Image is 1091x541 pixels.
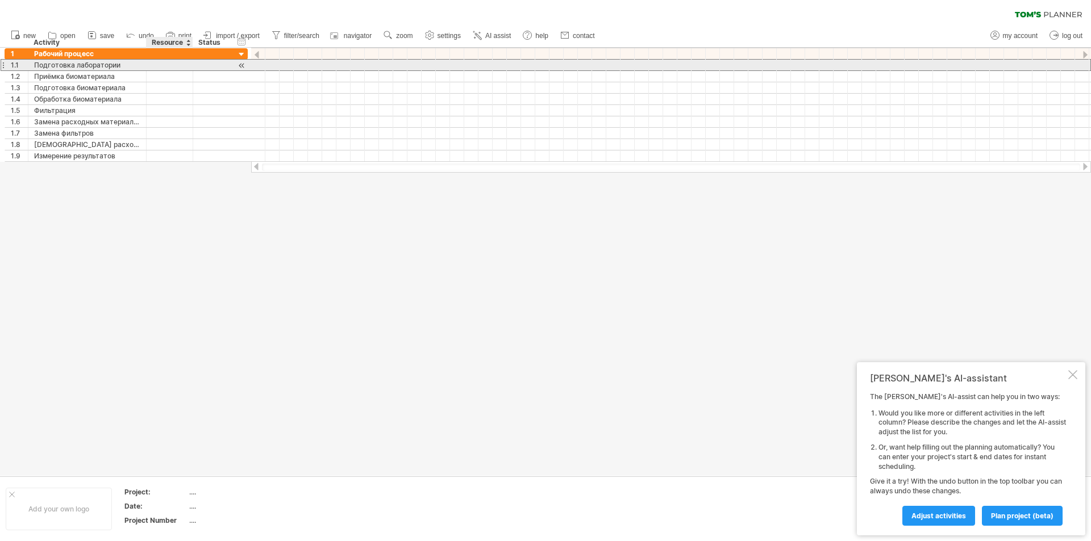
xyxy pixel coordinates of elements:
[396,32,413,40] span: zoom
[124,487,187,497] div: Project:
[1062,32,1082,40] span: log out
[198,37,223,48] div: Status
[11,150,28,161] div: 1.9
[11,48,28,59] div: 1
[123,28,157,43] a: undo
[878,409,1066,437] li: Would you like more or different activities in the left column? Please describe the changes and l...
[124,501,187,511] div: Date:
[284,32,319,40] span: filter/search
[11,71,28,82] div: 1.2
[216,32,260,40] span: import / export
[438,32,461,40] span: settings
[189,501,285,511] div: ....
[381,28,416,43] a: zoom
[269,28,323,43] a: filter/search
[139,32,154,40] span: undo
[422,28,464,43] a: settings
[6,488,112,530] div: Add your own logo
[11,94,28,104] div: 1.4
[34,105,140,116] div: Фильтрация
[11,128,28,139] div: 1.7
[991,511,1053,520] span: plan project (beta)
[11,116,28,127] div: 1.6
[328,28,375,43] a: navigator
[344,32,372,40] span: navigator
[34,128,140,139] div: Замена фильтров
[470,28,514,43] a: AI assist
[8,28,39,43] a: new
[152,37,186,48] div: Resource
[878,443,1066,471] li: Or, want help filling out the planning automatically? You can enter your project's start & end da...
[34,139,140,150] div: [DEMOGRAPHIC_DATA] расходных материалов
[45,28,79,43] a: open
[11,105,28,116] div: 1.5
[11,82,28,93] div: 1.3
[557,28,598,43] a: contact
[178,32,191,40] span: print
[520,28,552,43] a: help
[911,511,966,520] span: Adjust activities
[34,60,140,70] div: Подготовка лаборатории
[34,82,140,93] div: Подготовка биоматериала
[189,487,285,497] div: ....
[34,37,140,48] div: Activity
[535,32,548,40] span: help
[189,515,285,525] div: ....
[1003,32,1038,40] span: my account
[11,60,28,70] div: 1.1
[163,28,195,43] a: print
[34,150,140,161] div: Измерение результатов
[34,94,140,104] div: Обработка биоматериала
[201,28,263,43] a: import / export
[870,392,1066,525] div: The [PERSON_NAME]'s AI-assist can help you in two ways: Give it a try! With the undo button in th...
[902,506,975,526] a: Adjust activities
[988,28,1041,43] a: my account
[11,139,28,150] div: 1.8
[34,116,140,127] div: Замена расходных материалов
[34,71,140,82] div: Приёмка биоматериала
[23,32,36,40] span: new
[34,48,140,59] div: Рабочий процесс
[124,515,187,525] div: Project Number
[85,28,118,43] a: save
[982,506,1063,526] a: plan project (beta)
[1047,28,1086,43] a: log out
[100,32,114,40] span: save
[573,32,595,40] span: contact
[236,60,247,72] div: scroll to activity
[485,32,511,40] span: AI assist
[870,372,1066,384] div: [PERSON_NAME]'s AI-assistant
[60,32,76,40] span: open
